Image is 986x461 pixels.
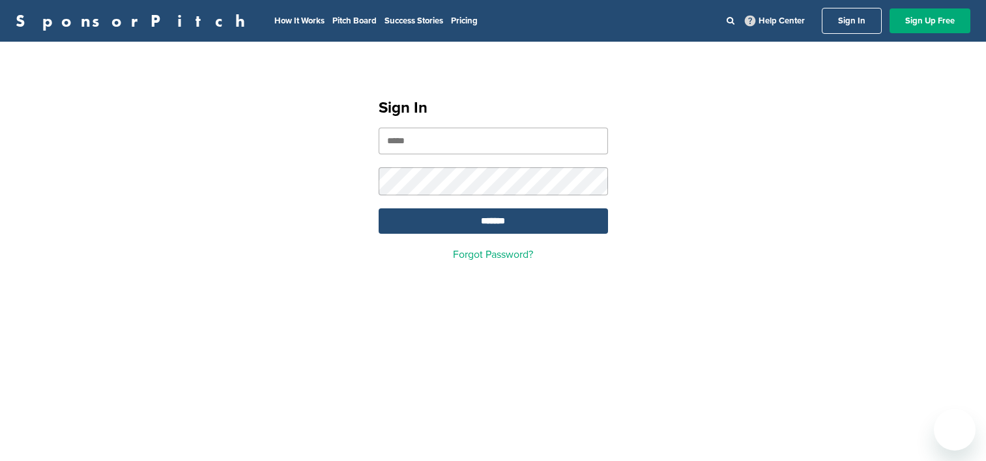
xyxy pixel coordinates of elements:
[384,16,443,26] a: Success Stories
[379,96,608,120] h1: Sign In
[274,16,325,26] a: How It Works
[934,409,976,451] iframe: Button to launch messaging window
[453,248,533,261] a: Forgot Password?
[822,8,882,34] a: Sign In
[16,12,254,29] a: SponsorPitch
[742,13,807,29] a: Help Center
[451,16,478,26] a: Pricing
[890,8,970,33] a: Sign Up Free
[332,16,377,26] a: Pitch Board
